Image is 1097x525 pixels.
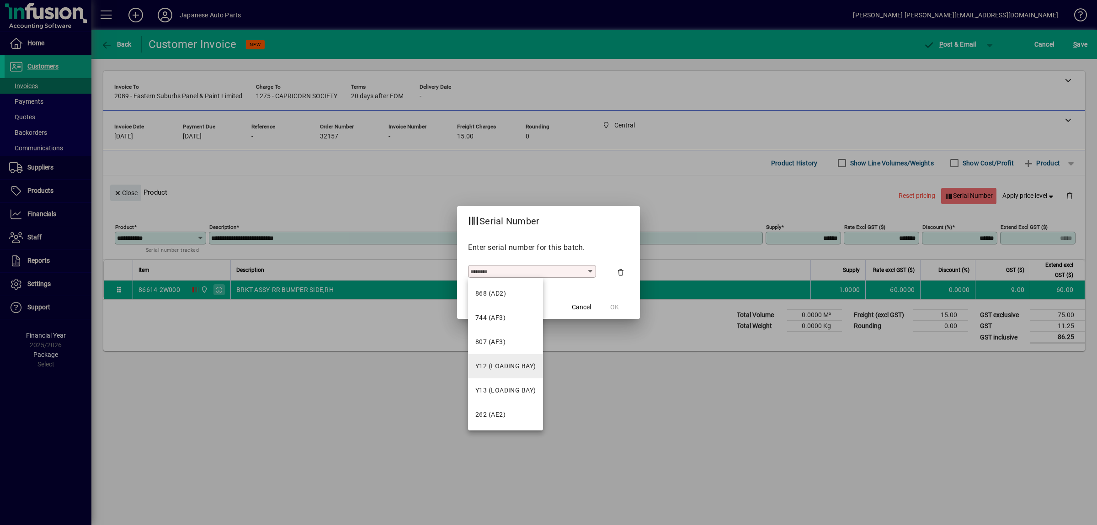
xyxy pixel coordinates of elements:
mat-option: 868 (AD2) [468,281,543,306]
div: 744 (AF3) [475,313,506,323]
mat-option: 807 (AF3) [468,330,543,354]
button: Cancel [567,299,596,315]
div: 807 (AF3) [475,337,506,347]
div: 868 (AD2) [475,289,506,298]
mat-option: Y13 (LOADING BAY) [468,378,543,403]
h2: Serial Number [457,206,550,233]
div: 262 (AE2) [475,410,506,419]
div: Y12 (LOADING BAY) [475,361,536,371]
span: Cancel [572,302,591,312]
p: Enter serial number for this batch. [468,242,629,253]
mat-option: Y12 (LOADING BAY) [468,354,543,378]
mat-option: 744 (AF3) [468,306,543,330]
div: Y13 (LOADING BAY) [475,386,536,395]
mat-option: 262 (AE2) [468,403,543,427]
